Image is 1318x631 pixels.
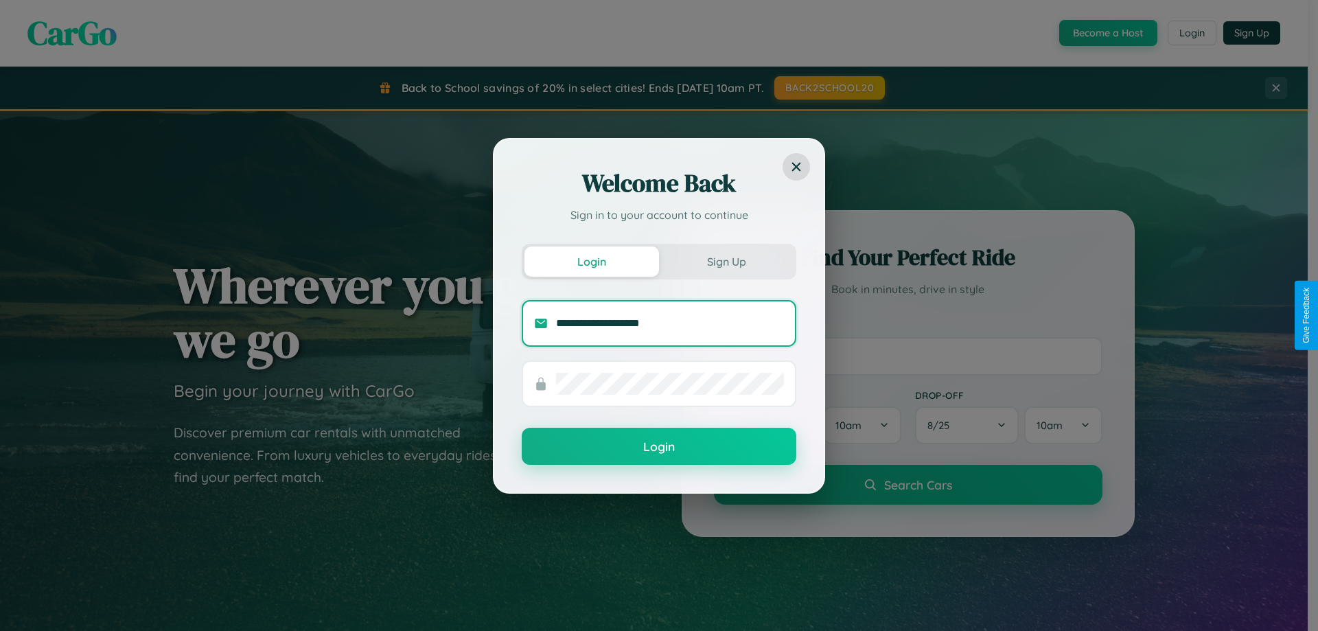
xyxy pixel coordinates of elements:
[522,428,796,465] button: Login
[659,246,794,277] button: Sign Up
[522,207,796,223] p: Sign in to your account to continue
[524,246,659,277] button: Login
[1302,288,1311,343] div: Give Feedback
[522,167,796,200] h2: Welcome Back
